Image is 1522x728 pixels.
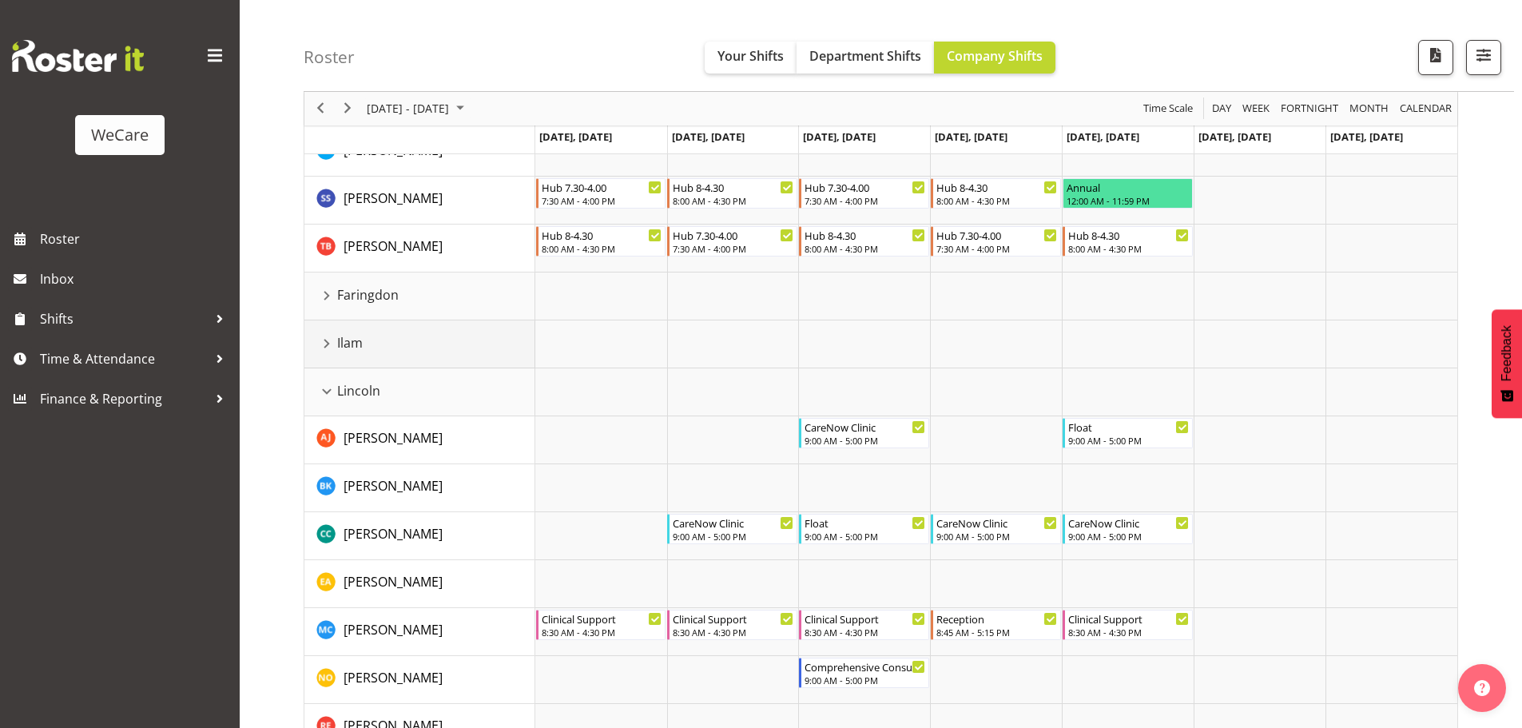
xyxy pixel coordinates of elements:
[673,626,793,638] div: 8:30 AM - 4:30 PM
[805,515,925,531] div: Float
[1142,99,1194,119] span: Time Scale
[805,179,925,195] div: Hub 7.30-4.00
[805,434,925,447] div: 9:00 AM - 5:00 PM
[673,515,793,531] div: CareNow Clinic
[1063,178,1193,209] div: Savita Savita"s event - Annual Begin From Friday, October 10, 2025 at 12:00:00 AM GMT+13:00 Ends ...
[542,242,662,255] div: 8:00 AM - 4:30 PM
[805,626,925,638] div: 8:30 AM - 4:30 PM
[304,656,535,704] td: Natasha Ottley resource
[936,179,1057,195] div: Hub 8-4.30
[935,129,1007,144] span: [DATE], [DATE]
[91,123,149,147] div: WeCare
[1067,129,1139,144] span: [DATE], [DATE]
[1068,419,1189,435] div: Float
[799,514,929,544] div: Charlotte Courtney"s event - Float Begin From Wednesday, October 8, 2025 at 9:00:00 AM GMT+13:00 ...
[673,611,793,627] div: Clinical Support
[344,189,443,207] span: [PERSON_NAME]
[1347,99,1392,119] button: Timeline Month
[1397,99,1455,119] button: Month
[304,273,535,320] td: Faringdon resource
[344,668,443,687] a: [PERSON_NAME]
[1141,99,1196,119] button: Time Scale
[536,178,666,209] div: Savita Savita"s event - Hub 7.30-4.00 Begin From Monday, October 6, 2025 at 7:30:00 AM GMT+13:00 ...
[931,610,1061,640] div: Mary Childs"s event - Reception Begin From Thursday, October 9, 2025 at 8:45:00 AM GMT+13:00 Ends...
[304,320,535,368] td: Ilam resource
[1210,99,1233,119] span: Day
[805,530,925,543] div: 9:00 AM - 5:00 PM
[304,416,535,464] td: Amy Johannsen resource
[364,99,471,119] button: October 2025
[1063,418,1193,448] div: Amy Johannsen"s event - Float Begin From Friday, October 10, 2025 at 9:00:00 AM GMT+13:00 Ends At...
[931,226,1061,257] div: Tyla Boyd"s event - Hub 7.30-4.00 Begin From Thursday, October 9, 2025 at 7:30:00 AM GMT+13:00 En...
[936,227,1057,243] div: Hub 7.30-4.00
[1466,40,1501,75] button: Filter Shifts
[1063,226,1193,257] div: Tyla Boyd"s event - Hub 8-4.30 Begin From Friday, October 10, 2025 at 8:00:00 AM GMT+13:00 Ends A...
[1210,99,1234,119] button: Timeline Day
[365,99,451,119] span: [DATE] - [DATE]
[1063,610,1193,640] div: Mary Childs"s event - Clinical Support Begin From Friday, October 10, 2025 at 8:30:00 AM GMT+13:0...
[337,285,399,304] span: Faringdon
[809,47,921,65] span: Department Shifts
[1348,99,1390,119] span: Month
[705,42,797,74] button: Your Shifts
[673,227,793,243] div: Hub 7.30-4.00
[667,514,797,544] div: Charlotte Courtney"s event - CareNow Clinic Begin From Tuesday, October 7, 2025 at 9:00:00 AM GMT...
[344,525,443,543] span: [PERSON_NAME]
[799,610,929,640] div: Mary Childs"s event - Clinical Support Begin From Wednesday, October 8, 2025 at 8:30:00 AM GMT+13...
[344,237,443,256] a: [PERSON_NAME]
[1068,626,1189,638] div: 8:30 AM - 4:30 PM
[40,347,208,371] span: Time & Attendance
[304,368,535,416] td: Lincoln resource
[1474,680,1490,696] img: help-xxl-2.png
[1398,99,1453,119] span: calendar
[344,620,443,639] a: [PERSON_NAME]
[337,381,380,400] span: Lincoln
[334,92,361,125] div: next period
[936,611,1057,627] div: Reception
[304,225,535,273] td: Tyla Boyd resource
[799,658,929,688] div: Natasha Ottley"s event - Comprehensive Consult Begin From Wednesday, October 8, 2025 at 9:00:00 A...
[344,477,443,495] span: [PERSON_NAME]
[805,419,925,435] div: CareNow Clinic
[40,227,232,251] span: Roster
[344,237,443,255] span: [PERSON_NAME]
[1067,194,1189,207] div: 12:00 AM - 11:59 PM
[344,189,443,208] a: [PERSON_NAME]
[337,99,359,119] button: Next
[1068,434,1189,447] div: 9:00 AM - 5:00 PM
[1492,309,1522,418] button: Feedback - Show survey
[672,129,745,144] span: [DATE], [DATE]
[936,530,1057,543] div: 9:00 AM - 5:00 PM
[797,42,934,74] button: Department Shifts
[673,179,793,195] div: Hub 8-4.30
[1240,99,1273,119] button: Timeline Week
[40,267,232,291] span: Inbox
[542,227,662,243] div: Hub 8-4.30
[337,333,363,352] span: Ilam
[667,178,797,209] div: Savita Savita"s event - Hub 8-4.30 Begin From Tuesday, October 7, 2025 at 8:00:00 AM GMT+13:00 En...
[536,226,666,257] div: Tyla Boyd"s event - Hub 8-4.30 Begin From Monday, October 6, 2025 at 8:00:00 AM GMT+13:00 Ends At...
[542,611,662,627] div: Clinical Support
[805,611,925,627] div: Clinical Support
[673,530,793,543] div: 9:00 AM - 5:00 PM
[344,524,443,543] a: [PERSON_NAME]
[304,512,535,560] td: Charlotte Courtney resource
[947,47,1043,65] span: Company Shifts
[1279,99,1340,119] span: Fortnight
[936,626,1057,638] div: 8:45 AM - 5:15 PM
[542,194,662,207] div: 7:30 AM - 4:00 PM
[307,92,334,125] div: previous period
[799,418,929,448] div: Amy Johannsen"s event - CareNow Clinic Begin From Wednesday, October 8, 2025 at 9:00:00 AM GMT+13...
[936,242,1057,255] div: 7:30 AM - 4:00 PM
[344,572,443,591] a: [PERSON_NAME]
[805,227,925,243] div: Hub 8-4.30
[1330,129,1403,144] span: [DATE], [DATE]
[936,194,1057,207] div: 8:00 AM - 4:30 PM
[344,429,443,447] span: [PERSON_NAME]
[344,621,443,638] span: [PERSON_NAME]
[344,476,443,495] a: [PERSON_NAME]
[673,194,793,207] div: 8:00 AM - 4:30 PM
[536,610,666,640] div: Mary Childs"s event - Clinical Support Begin From Monday, October 6, 2025 at 8:30:00 AM GMT+13:00...
[799,226,929,257] div: Tyla Boyd"s event - Hub 8-4.30 Begin From Wednesday, October 8, 2025 at 8:00:00 AM GMT+13:00 Ends...
[931,514,1061,544] div: Charlotte Courtney"s event - CareNow Clinic Begin From Thursday, October 9, 2025 at 9:00:00 AM GM...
